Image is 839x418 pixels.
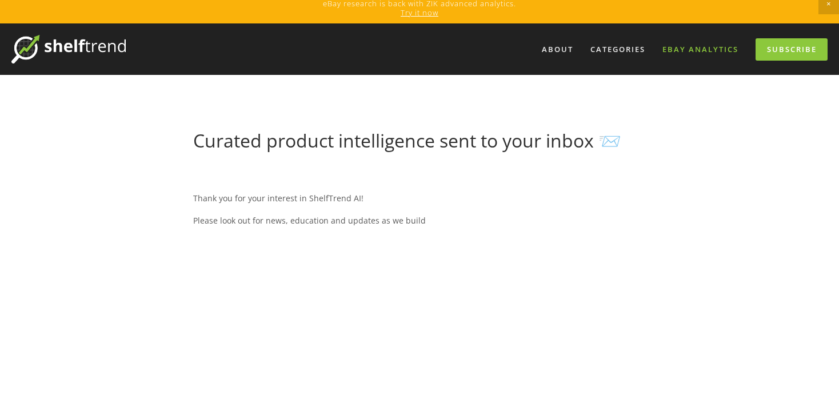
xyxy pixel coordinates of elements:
a: Try it now [401,7,438,18]
img: ShelfTrend [11,35,126,63]
a: eBay Analytics [655,40,746,59]
a: About [534,40,581,59]
p: Thank you for your interest in ShelfTrend AI! [193,191,645,205]
a: Subscribe [756,38,828,61]
div: Categories [583,40,653,59]
h1: Curated product intelligence sent to your inbox 📨 [193,130,645,152]
p: Please look out for news, education and updates as we build [193,213,645,228]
